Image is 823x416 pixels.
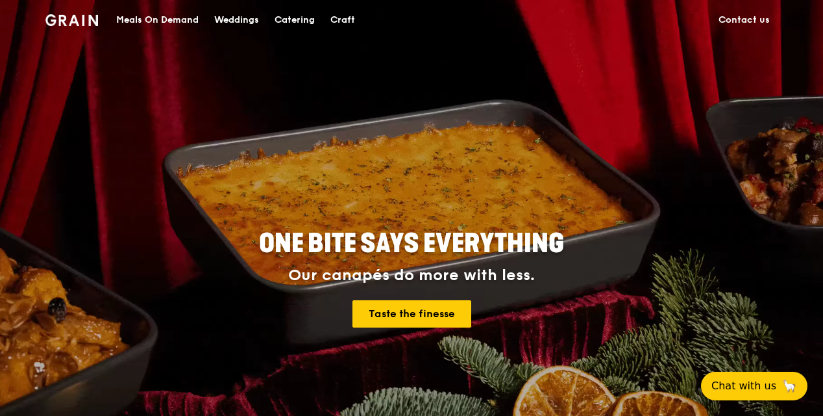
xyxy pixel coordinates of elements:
[45,14,98,26] img: Grain
[711,1,778,40] a: Contact us
[275,1,315,40] div: Catering
[259,228,564,259] span: ONE BITE SAYS EVERYTHING
[701,372,807,400] button: Chat with us🦙
[206,1,267,40] a: Weddings
[330,1,355,40] div: Craft
[214,1,259,40] div: Weddings
[323,1,363,40] a: Craft
[267,1,323,40] a: Catering
[116,1,199,40] div: Meals On Demand
[178,266,645,285] div: Our canapés do more with less.
[352,300,471,328] a: Taste the finesse
[781,378,797,394] span: 🦙
[711,378,776,394] span: Chat with us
